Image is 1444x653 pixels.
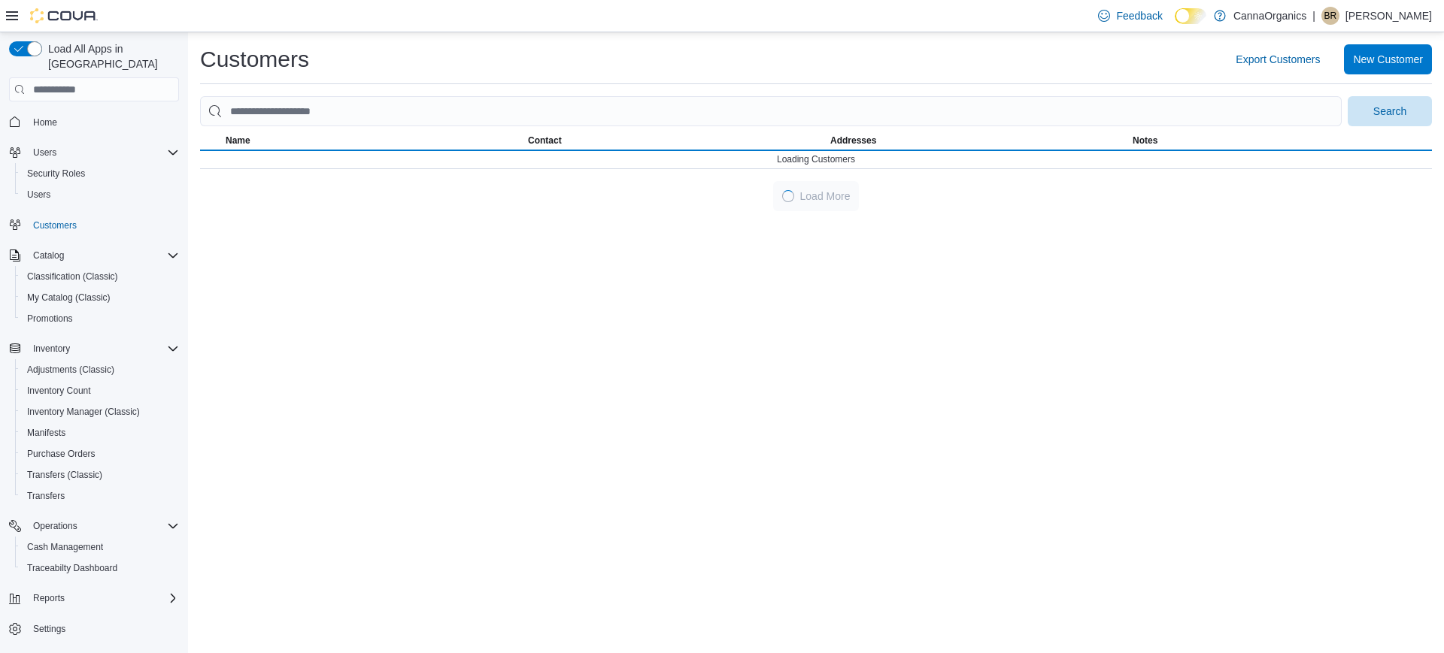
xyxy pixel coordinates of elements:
span: Users [21,186,179,204]
button: Cash Management [15,537,185,558]
a: Feedback [1092,1,1168,31]
button: Adjustments (Classic) [15,359,185,380]
span: Customers [33,219,77,231]
a: Settings [27,620,71,638]
button: LoadingLoad More [773,181,860,211]
button: Classification (Classic) [15,266,185,287]
button: Export Customers [1230,44,1326,74]
a: Classification (Classic) [21,268,124,286]
span: Search [1373,104,1406,119]
span: Inventory [27,340,179,358]
span: Traceabilty Dashboard [21,559,179,577]
span: Users [27,144,179,162]
button: Reports [3,588,185,609]
button: Security Roles [15,163,185,184]
span: My Catalog (Classic) [21,289,179,307]
button: Users [3,142,185,163]
div: Brooklyn Russell [1321,7,1339,25]
button: Catalog [3,245,185,266]
button: Search [1348,96,1432,126]
a: Transfers [21,487,71,505]
span: Security Roles [21,165,179,183]
span: Reports [33,592,65,604]
span: Adjustments (Classic) [27,364,114,376]
button: Home [3,110,185,132]
span: Load All Apps in [GEOGRAPHIC_DATA] [42,41,179,71]
a: Adjustments (Classic) [21,361,120,379]
span: Export Customers [1236,52,1320,67]
a: Transfers (Classic) [21,466,108,484]
p: [PERSON_NAME] [1345,7,1432,25]
a: Inventory Count [21,382,97,400]
span: Catalog [33,249,64,262]
span: Name [226,135,250,147]
button: Operations [27,517,83,535]
span: Catalog [27,246,179,265]
a: Users [21,186,56,204]
span: Inventory Count [21,382,179,400]
span: Operations [33,520,77,532]
span: BR [1324,7,1337,25]
span: Settings [27,619,179,638]
span: Cash Management [21,538,179,556]
span: Traceabilty Dashboard [27,562,117,574]
a: Security Roles [21,165,91,183]
span: Transfers [21,487,179,505]
a: Cash Management [21,538,109,556]
button: Catalog [27,246,70,265]
span: Transfers (Classic) [21,466,179,484]
button: Inventory [3,338,185,359]
button: Settings [3,618,185,639]
span: Transfers [27,490,65,502]
span: Reports [27,589,179,607]
button: Inventory Manager (Classic) [15,401,185,422]
span: Contact [528,135,562,147]
span: Users [27,189,50,201]
span: Purchase Orders [21,445,179,463]
h1: Customers [200,44,309,74]
span: Loading [782,190,794,202]
button: Inventory [27,340,76,358]
p: | [1312,7,1315,25]
a: Purchase Orders [21,445,102,463]
img: Cova [30,8,98,23]
button: Users [15,184,185,205]
button: Transfers [15,485,185,506]
button: Reports [27,589,71,607]
a: Customers [27,216,83,234]
span: Home [27,112,179,131]
a: My Catalog (Classic) [21,289,117,307]
a: Promotions [21,310,79,328]
span: Adjustments (Classic) [21,361,179,379]
input: Dark Mode [1175,8,1206,24]
span: New Customer [1353,52,1423,67]
button: Operations [3,515,185,537]
button: Inventory Count [15,380,185,401]
span: Addresses [830,135,876,147]
span: Promotions [21,310,179,328]
span: Settings [33,623,65,635]
span: Inventory [33,343,70,355]
span: Purchase Orders [27,448,96,460]
span: Cash Management [27,541,103,553]
span: Inventory Count [27,385,91,397]
span: Feedback [1116,8,1162,23]
span: Classification (Classic) [21,268,179,286]
button: Manifests [15,422,185,443]
a: Home [27,113,63,132]
span: Manifests [27,427,65,439]
span: Loading Customers [777,153,855,165]
span: Inventory Manager (Classic) [21,403,179,421]
span: Promotions [27,313,73,325]
span: Manifests [21,424,179,442]
button: Transfers (Classic) [15,464,185,485]
span: Operations [27,517,179,535]
button: My Catalog (Classic) [15,287,185,308]
p: CannaOrganics [1233,7,1306,25]
button: Promotions [15,308,185,329]
span: Inventory Manager (Classic) [27,406,140,418]
button: New Customer [1344,44,1432,74]
span: Customers [27,216,179,234]
span: Notes [1133,135,1157,147]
